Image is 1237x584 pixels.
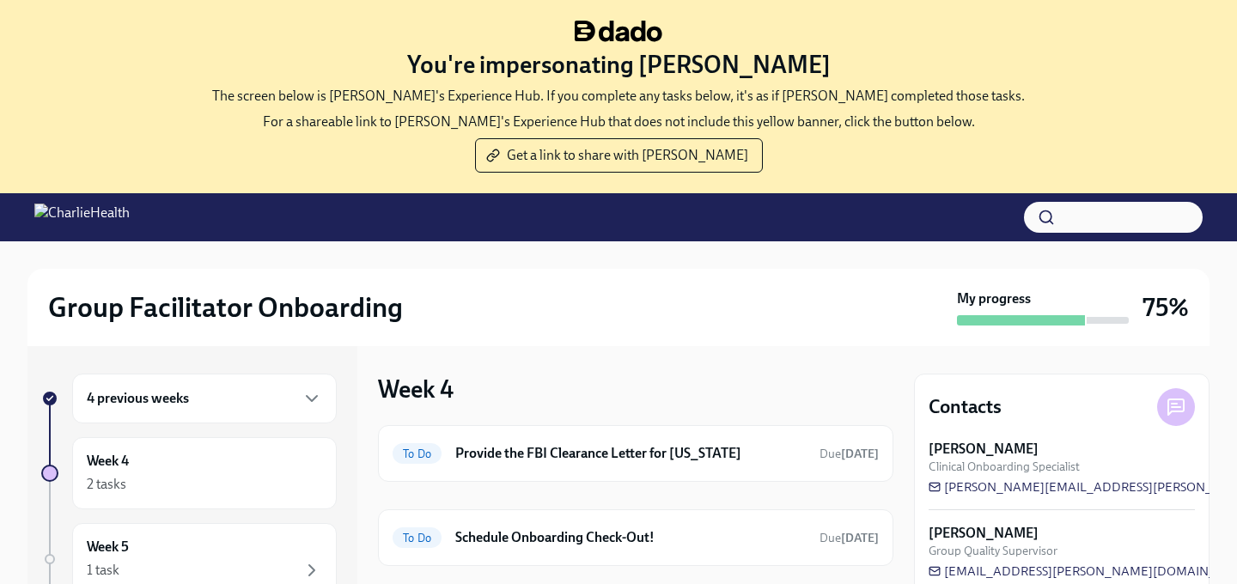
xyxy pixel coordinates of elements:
strong: [PERSON_NAME] [929,524,1039,543]
a: To DoSchedule Onboarding Check-Out!Due[DATE] [393,524,879,551]
p: For a shareable link to [PERSON_NAME]'s Experience Hub that does not include this yellow banner, ... [263,113,975,131]
img: dado [575,21,662,42]
h6: Week 4 [87,452,129,471]
span: To Do [393,532,442,544]
a: Week 42 tasks [41,437,337,509]
h6: Week 5 [87,538,129,557]
span: Group Quality Supervisor [929,543,1057,559]
h4: Contacts [929,394,1002,420]
strong: My progress [957,289,1031,308]
div: 2 tasks [87,475,126,494]
img: CharlieHealth [34,204,130,231]
h2: Group Facilitator Onboarding [48,290,403,325]
h6: 4 previous weeks [87,389,189,408]
span: Due [820,447,879,461]
h6: Provide the FBI Clearance Letter for [US_STATE] [455,444,806,463]
span: Due [820,531,879,545]
button: Get a link to share with [PERSON_NAME] [475,138,763,173]
div: 4 previous weeks [72,374,337,423]
strong: [DATE] [841,447,879,461]
span: To Do [393,447,442,460]
div: 1 task [87,561,119,580]
strong: [DATE] [841,531,879,545]
h3: Week 4 [378,374,454,405]
h6: Schedule Onboarding Check-Out! [455,528,806,547]
span: Get a link to share with [PERSON_NAME] [490,147,748,164]
h3: You're impersonating [PERSON_NAME] [407,49,831,80]
span: Clinical Onboarding Specialist [929,459,1080,475]
span: October 21st, 2025 10:00 [820,446,879,462]
h3: 75% [1143,292,1189,323]
span: October 10th, 2025 10:00 [820,530,879,546]
a: To DoProvide the FBI Clearance Letter for [US_STATE]Due[DATE] [393,440,879,467]
strong: [PERSON_NAME] [929,440,1039,459]
p: The screen below is [PERSON_NAME]'s Experience Hub. If you complete any tasks below, it's as if [... [212,87,1025,106]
